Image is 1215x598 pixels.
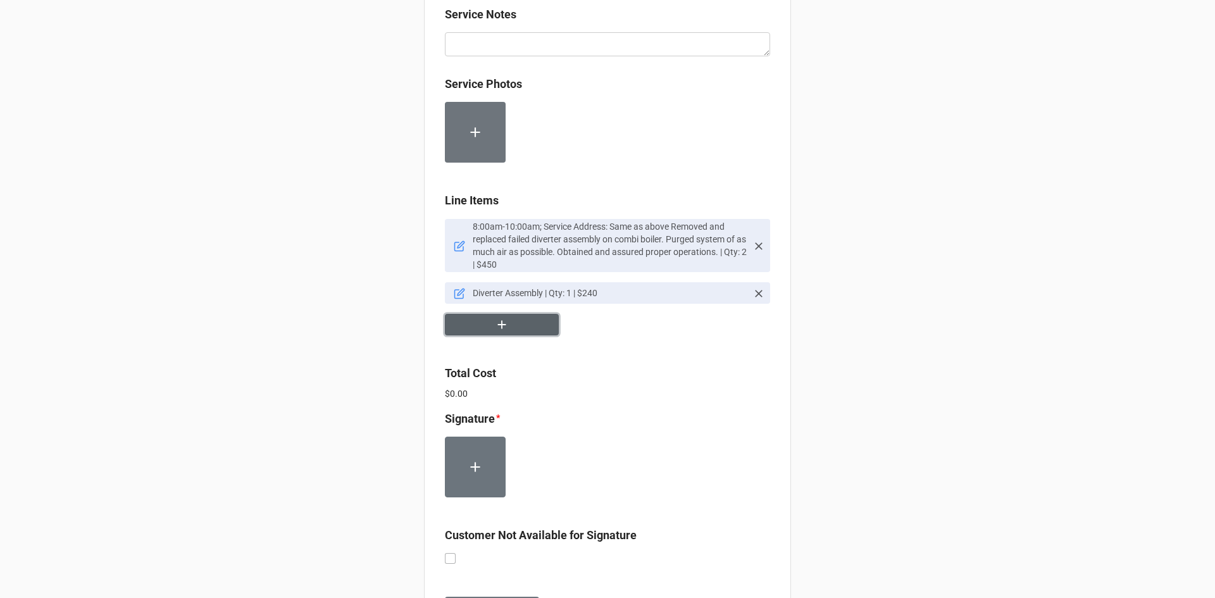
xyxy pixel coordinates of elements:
label: Line Items [445,192,499,209]
p: Diverter Assembly | Qty: 1 | $240 [473,287,747,299]
label: Service Notes [445,6,516,23]
label: Service Photos [445,75,522,93]
label: Signature [445,410,495,428]
p: 8:00am-10:00am; Service Address: Same as above Removed and replaced failed diverter assembly on c... [473,220,747,271]
p: $0.00 [445,387,770,400]
label: Customer Not Available for Signature [445,526,637,544]
b: Total Cost [445,366,496,380]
